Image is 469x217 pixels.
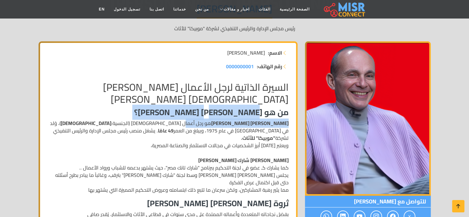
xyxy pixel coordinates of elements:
[47,198,289,208] h3: ثروة [PERSON_NAME] [PERSON_NAME]
[158,126,174,135] strong: 49 عامًا
[61,119,111,128] strong: [DEMOGRAPHIC_DATA]
[305,41,431,196] img: محمد فاروق
[242,133,275,143] strong: "موبيكا" للأثاث
[213,3,254,15] a: اخبار و مقالات
[305,196,431,207] span: للتواصل مع [PERSON_NAME]
[94,3,109,15] a: EN
[169,3,191,15] a: خدماتنا
[254,3,275,15] a: الفئات
[224,6,249,12] span: اخبار و مقالات
[227,49,265,56] span: [PERSON_NAME]
[198,156,289,165] strong: [PERSON_NAME] شارك [PERSON_NAME]
[47,119,289,194] p: هو رجل أعمال [DEMOGRAPHIC_DATA] (الجنسية: )، وُلد في [GEOGRAPHIC_DATA] في عام 1975، ويبلغ من العم...
[275,3,314,15] a: الصفحة الرئيسية
[191,3,213,15] a: من نحن
[109,3,145,15] a: تسجيل الدخول
[47,107,289,117] h3: من هو [PERSON_NAME] [PERSON_NAME]؟
[226,62,254,71] span: 0000000001
[268,49,282,56] strong: الاسم:
[226,63,254,70] a: 0000000001
[47,81,289,105] h2: السيرة الذاتية لرجل الأعمال [PERSON_NAME][DEMOGRAPHIC_DATA] [PERSON_NAME]
[324,2,365,17] img: main.misr_connect
[257,63,282,70] strong: رقم الهاتف:
[39,25,431,32] p: رئيس مجلس الإدارة والرئيس التنفيذي لشركة "موبيكا" للأثاث
[211,119,289,128] strong: [PERSON_NAME] [PERSON_NAME]
[145,3,169,15] a: اتصل بنا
